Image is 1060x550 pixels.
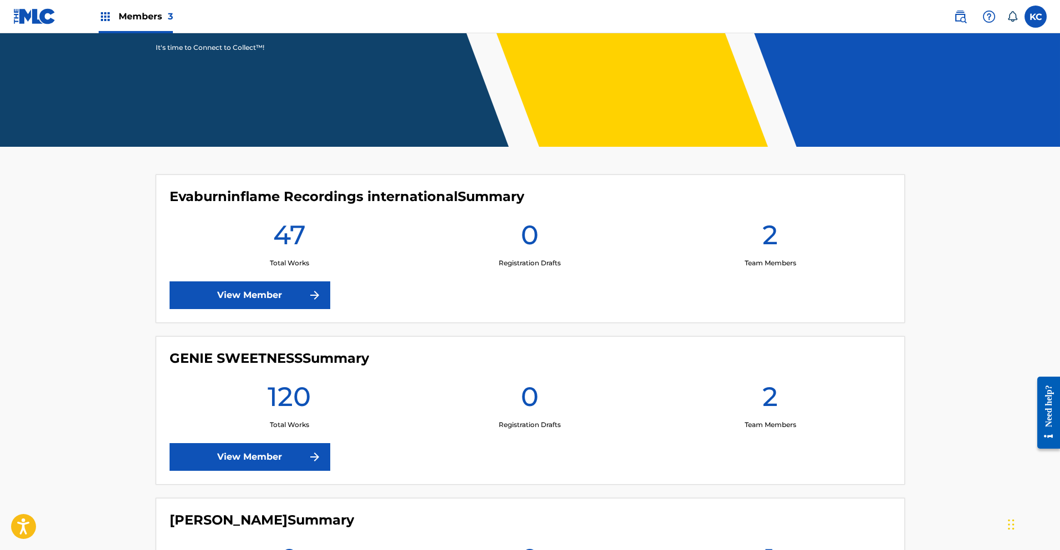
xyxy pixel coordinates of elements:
[762,380,778,420] h1: 2
[99,10,112,23] img: Top Rightsholders
[1008,508,1015,541] div: Drag
[270,420,309,430] p: Total Works
[119,10,173,23] span: Members
[273,218,306,258] h1: 47
[499,420,561,430] p: Registration Drafts
[1029,368,1060,458] iframe: Resource Center
[13,8,56,24] img: MLC Logo
[170,512,354,528] h4: Kevin Richardo Campbell
[762,218,778,258] h1: 2
[978,6,1000,28] div: Help
[521,218,539,258] h1: 0
[982,10,996,23] img: help
[949,6,971,28] a: Public Search
[170,188,524,205] h4: Evaburninflame Recordings international
[170,443,330,471] a: View Member
[308,289,321,302] img: f7272a7cc735f4ea7f67.svg
[954,10,967,23] img: search
[168,11,173,22] span: 3
[170,281,330,309] a: View Member
[521,380,539,420] h1: 0
[156,43,348,53] p: It's time to Connect to Collect™!
[308,450,321,464] img: f7272a7cc735f4ea7f67.svg
[499,258,561,268] p: Registration Drafts
[745,420,796,430] p: Team Members
[1025,6,1047,28] div: User Menu
[268,380,311,420] h1: 120
[170,350,369,367] h4: GENIE SWEETNESS
[1007,11,1018,22] div: Notifications
[745,258,796,268] p: Team Members
[1005,497,1060,550] iframe: Chat Widget
[270,258,309,268] p: Total Works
